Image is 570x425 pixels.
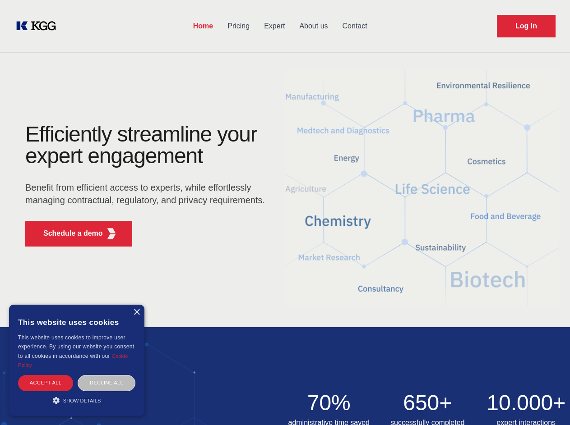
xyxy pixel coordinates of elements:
span: Show details [63,398,101,403]
a: KOL Knowledge Platform: Talk to Key External Experts (KEE) [14,19,63,33]
div: Accept all [18,375,73,391]
p: Benefit from efficient access to experts, while effortlessly managing contractual, regulatory, an... [25,181,271,206]
h1: Efficiently streamline your expert engagement [25,123,271,167]
a: Cookie Policy [18,353,128,368]
a: Expert [257,14,292,38]
div: Show details [18,396,135,405]
a: Home [186,14,220,38]
a: About us [292,14,335,38]
div: Decline all [78,375,135,391]
a: Pricing [220,14,257,38]
h2: 70% [285,392,373,414]
a: Request Demo [497,15,556,37]
img: KGG Fifth Element RED [106,228,117,239]
div: Close [133,309,140,316]
h2: 650+ [384,392,472,414]
div: This website uses cookies [18,311,135,333]
iframe: Chat Widget [525,382,570,425]
a: Contact [335,14,375,38]
img: KGG Fifth Element RED [285,59,560,318]
span: This website uses cookies to improve user experience. By using our website you consent to all coo... [18,334,134,359]
button: Schedule a demoKGG Fifth Element RED [25,221,132,247]
p: Schedule a demo [43,228,103,239]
